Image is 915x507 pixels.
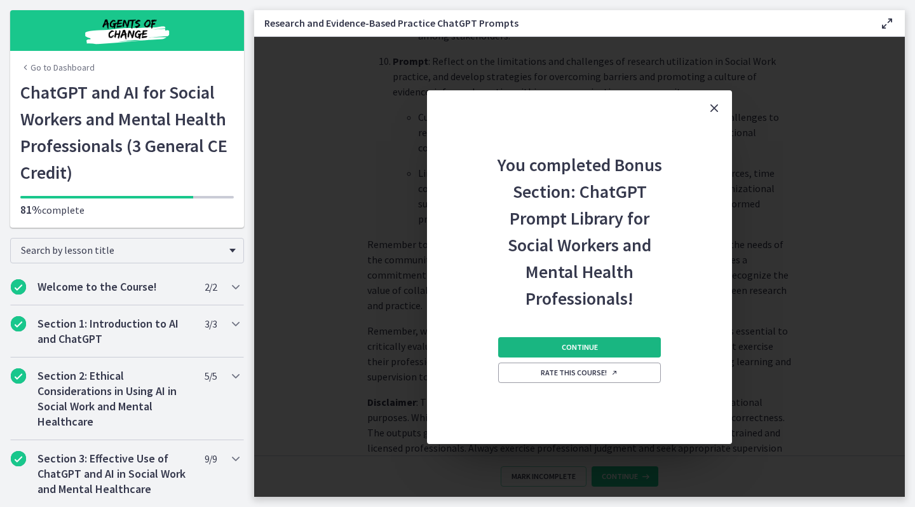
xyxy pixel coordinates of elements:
button: Close [696,90,732,126]
h2: Section 2: Ethical Considerations in Using AI in Social Work and Mental Healthcare [37,368,193,429]
div: Search by lesson title [10,238,244,263]
h2: Section 3: Effective Use of ChatGPT and AI in Social Work and Mental Healthcare [37,451,193,497]
span: 81% [20,202,42,217]
span: 3 / 3 [205,316,217,331]
h2: Section 1: Introduction to AI and ChatGPT [37,316,193,347]
h3: Research and Evidence-Based Practice ChatGPT Prompts [264,15,859,31]
i: Opens in a new window [611,369,618,377]
button: Continue [498,337,661,358]
h1: ChatGPT and AI for Social Workers and Mental Health Professionals (3 General CE Credit) [20,79,234,186]
a: Go to Dashboard [20,61,95,74]
span: Continue [562,342,598,352]
img: Agents of Change Social Work Test Prep [51,15,203,46]
p: complete [20,202,234,218]
i: Completed [11,279,26,295]
a: Rate this course! Opens in a new window [498,363,661,383]
span: 9 / 9 [205,451,217,466]
span: 5 / 5 [205,368,217,384]
i: Completed [11,316,26,331]
i: Completed [11,451,26,466]
h2: Welcome to the Course! [37,279,193,295]
span: 2 / 2 [205,279,217,295]
h2: You completed Bonus Section: ChatGPT Prompt Library for Social Workers and Mental Health Professi... [496,126,663,312]
span: Rate this course! [541,368,618,378]
span: Search by lesson title [21,244,223,256]
i: Completed [11,368,26,384]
